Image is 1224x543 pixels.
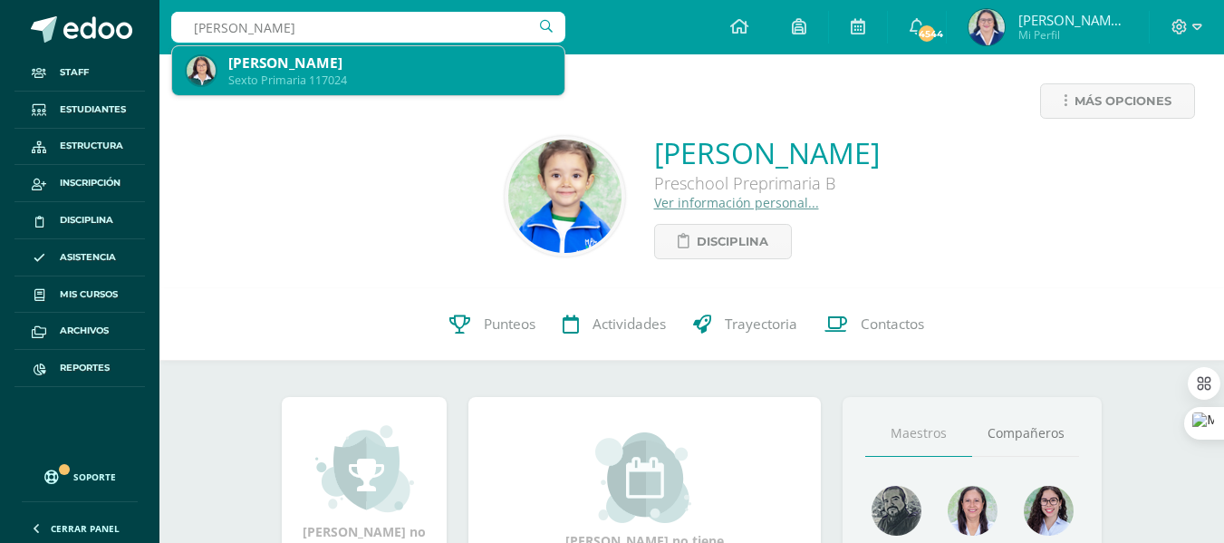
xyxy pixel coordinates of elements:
span: Punteos [484,315,535,334]
span: Cerrar panel [51,522,120,535]
a: Estructura [14,129,145,166]
a: Trayectoria [679,288,811,361]
span: Trayectoria [725,315,797,334]
span: Mi Perfil [1018,27,1127,43]
span: Reportes [60,361,110,375]
div: [PERSON_NAME] [228,53,550,73]
span: Disciplina [697,225,768,258]
div: Preschool Preprimaria B [654,172,880,194]
a: Ver información personal... [654,194,819,211]
a: Disciplina [654,224,792,259]
a: [PERSON_NAME] [654,133,880,172]
a: Archivos [14,313,145,350]
a: Soporte [22,452,138,497]
a: Más opciones [1040,83,1195,119]
img: 78f4197572b4db04b380d46154379998.png [948,486,998,536]
a: Compañeros [972,411,1079,457]
span: 4544 [917,24,937,44]
a: Maestros [865,411,972,457]
a: Staff [14,54,145,92]
img: event_small.png [595,432,694,523]
a: Reportes [14,350,145,387]
span: Disciplina [60,213,113,228]
span: [PERSON_NAME][US_STATE] [1018,11,1127,29]
img: 8369efb87e5cb66e5f59332c9f6b987d.png [969,9,1005,45]
a: Disciplina [14,202,145,239]
a: Contactos [811,288,938,361]
a: Actividades [549,288,679,361]
a: Estudiantes [14,92,145,129]
span: Archivos [60,324,109,338]
a: Mis cursos [14,276,145,314]
span: Contactos [861,315,924,334]
img: achievement_small.png [315,423,414,514]
span: Más opciones [1075,84,1171,118]
a: Asistencia [14,239,145,276]
img: 4179e05c207095638826b52d0d6e7b97.png [872,486,921,536]
span: Actividades [593,315,666,334]
span: Estudiantes [60,102,126,117]
span: Asistencia [60,250,116,265]
a: Punteos [436,288,549,361]
input: Busca un usuario... [171,12,565,43]
span: Mis cursos [60,287,118,302]
span: Staff [60,65,89,80]
img: 7fb3ea267ba027be4a16a0c98ee6f3cb.png [508,140,622,253]
img: 2e11c01efca6fc05c1d47e3b721e47b3.png [1024,486,1074,536]
span: Inscripción [60,176,120,190]
img: 15eb0865d6d49841cced8cfe407d53f0.png [187,56,216,85]
span: Soporte [73,470,116,483]
span: Estructura [60,139,123,153]
a: Inscripción [14,165,145,202]
div: Sexto Primaria 117024 [228,73,550,88]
